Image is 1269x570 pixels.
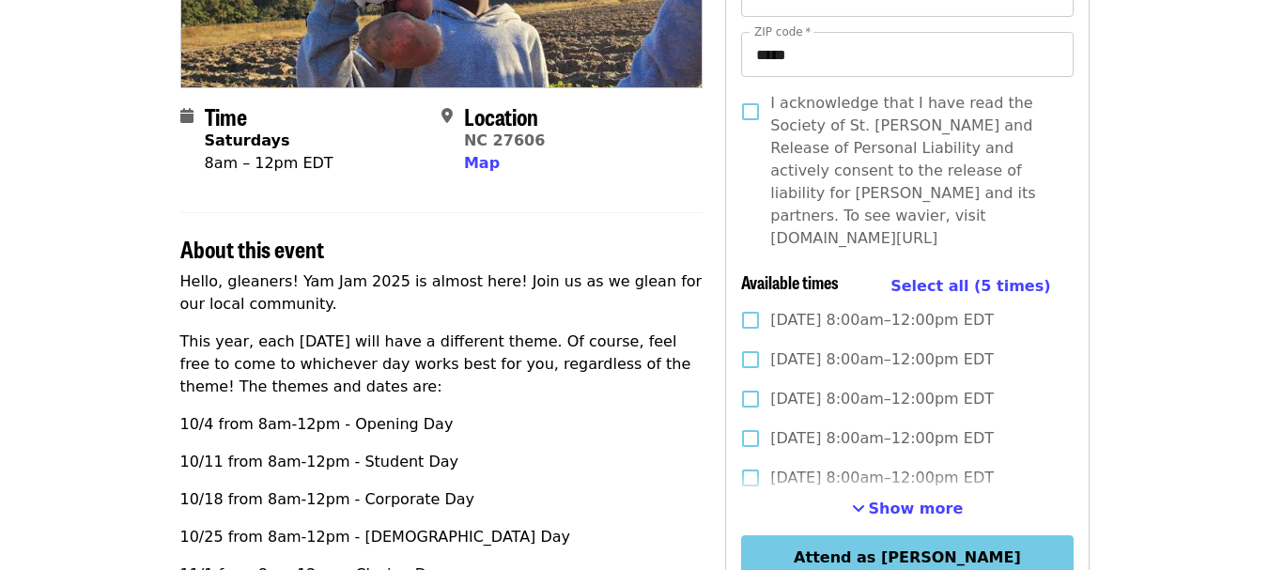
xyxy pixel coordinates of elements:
p: This year, each [DATE] will have a different theme. Of course, feel free to come to whichever day... [180,331,704,398]
input: ZIP code [741,32,1073,77]
p: 10/25 from 8am-12pm - [DEMOGRAPHIC_DATA] Day [180,526,704,548]
i: map-marker-alt icon [441,107,453,125]
p: 10/18 from 8am-12pm - Corporate Day [180,488,704,511]
button: Map [464,152,500,175]
a: NC 27606 [464,131,545,149]
span: Map [464,154,500,172]
span: Time [205,100,247,132]
span: I acknowledge that I have read the Society of St. [PERSON_NAME] and Release of Personal Liability... [770,92,1058,250]
span: [DATE] 8:00am–12:00pm EDT [770,427,994,450]
span: About this event [180,232,324,265]
span: [DATE] 8:00am–12:00pm EDT [770,467,994,489]
p: 10/11 from 8am-12pm - Student Day [180,451,704,473]
span: [DATE] 8:00am–12:00pm EDT [770,348,994,371]
span: Available times [741,270,839,294]
button: See more timeslots [852,498,964,520]
span: Show more [869,500,964,517]
span: Select all (5 times) [890,277,1050,295]
i: calendar icon [180,107,193,125]
button: Select all (5 times) [890,272,1050,300]
p: Hello, gleaners! Yam Jam 2025 is almost here! Join us as we glean for our local community. [180,270,704,316]
label: ZIP code [754,26,811,38]
span: [DATE] 8:00am–12:00pm EDT [770,388,994,410]
span: [DATE] 8:00am–12:00pm EDT [770,309,994,331]
strong: Saturdays [205,131,290,149]
p: 10/4 from 8am-12pm - Opening Day [180,413,704,436]
span: Location [464,100,538,132]
div: 8am – 12pm EDT [205,152,333,175]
